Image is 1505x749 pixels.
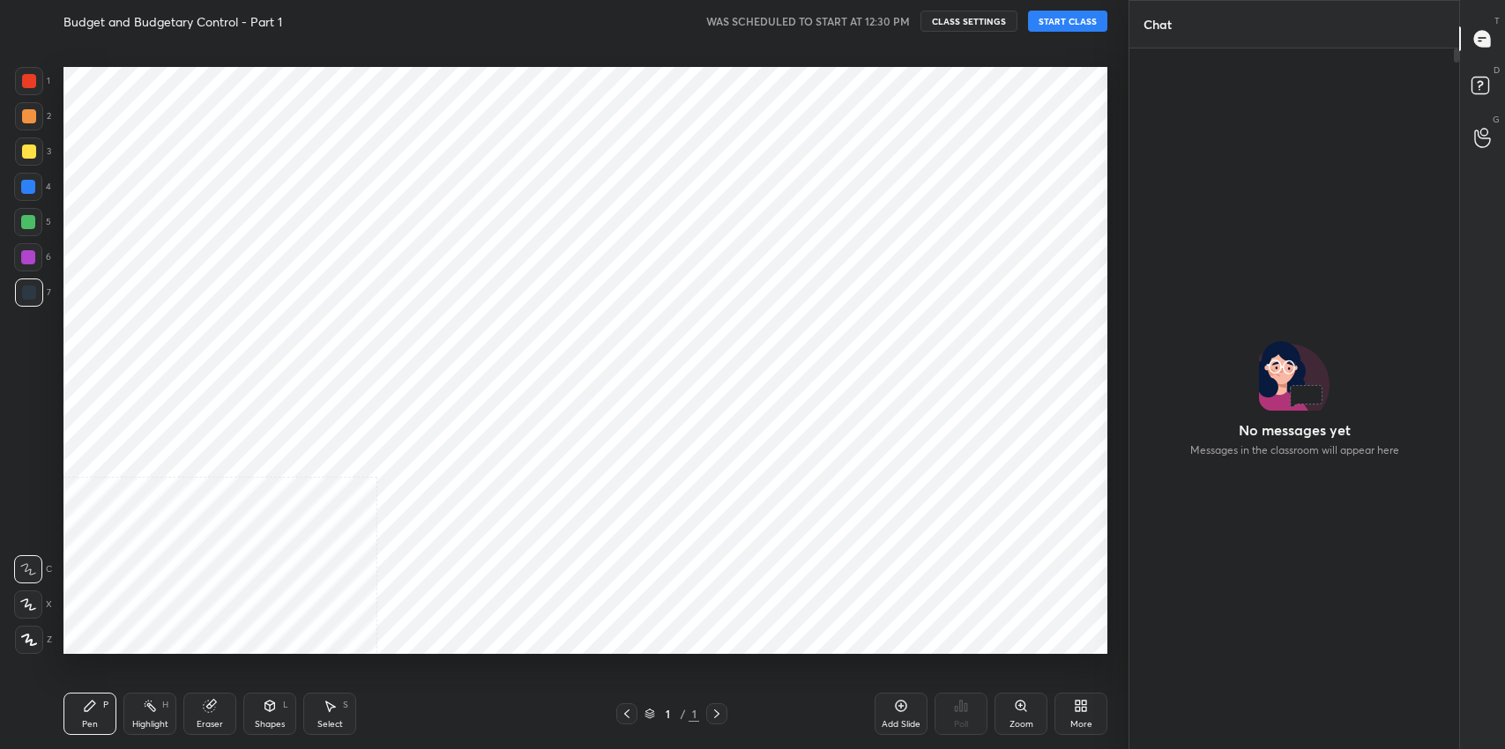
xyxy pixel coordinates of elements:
[659,708,676,719] div: 1
[255,720,285,729] div: Shapes
[15,137,51,166] div: 3
[882,720,920,729] div: Add Slide
[82,720,98,729] div: Pen
[14,555,52,583] div: C
[132,720,168,729] div: Highlight
[680,708,685,719] div: /
[1493,113,1500,126] p: G
[1494,63,1500,77] p: D
[1028,11,1107,32] button: START CLASS
[15,626,52,654] div: Z
[15,278,51,307] div: 7
[1494,14,1500,27] p: T
[103,701,108,709] div: P
[14,208,51,236] div: 5
[317,720,343,729] div: Select
[15,67,50,95] div: 1
[1070,720,1092,729] div: More
[283,701,288,709] div: L
[14,173,51,201] div: 4
[197,720,223,729] div: Eraser
[920,11,1017,32] button: CLASS SETTINGS
[63,13,282,30] h4: Budget and Budgetary Control - Part 1
[689,706,699,722] div: 1
[14,590,52,619] div: X
[1010,720,1033,729] div: Zoom
[14,243,51,271] div: 6
[706,13,910,29] h5: WAS SCHEDULED TO START AT 12:30 PM
[343,701,348,709] div: S
[162,701,168,709] div: H
[1129,1,1186,48] p: Chat
[15,102,51,130] div: 2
